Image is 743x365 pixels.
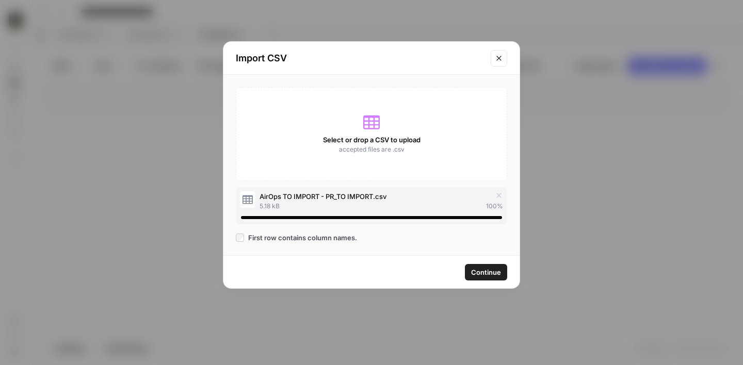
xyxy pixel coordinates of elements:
span: AirOps TO IMPORT - PR_TO IMPORT.csv [260,191,386,202]
span: Continue [471,267,501,277]
button: Close modal [491,50,507,67]
span: First row contains column names. [248,233,357,243]
span: accepted files are .csv [339,145,405,154]
span: Select or drop a CSV to upload [323,135,421,145]
input: First row contains column names. [236,234,244,242]
button: Continue [465,264,507,280]
span: 5.18 kB [260,202,280,211]
h2: Import CSV [236,51,484,65]
span: 100 % [486,202,503,211]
